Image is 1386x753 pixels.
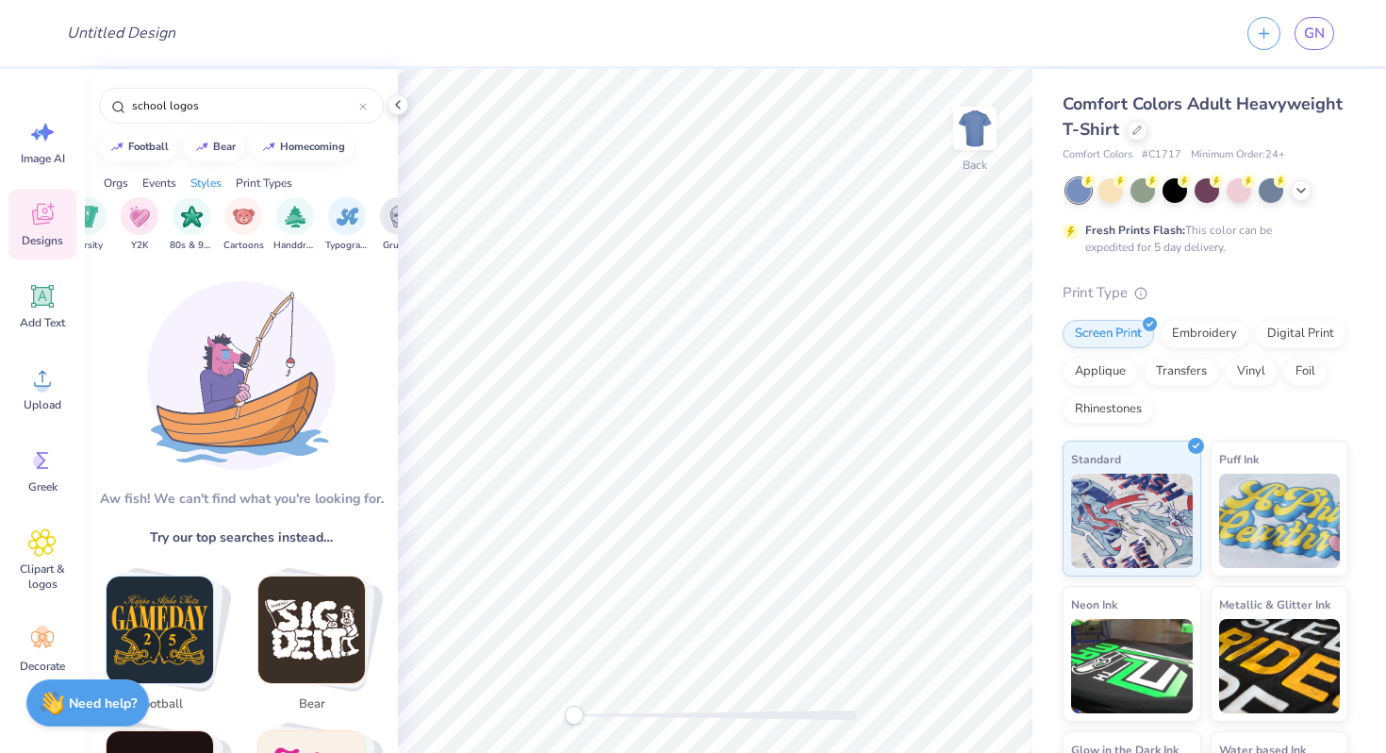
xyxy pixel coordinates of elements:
span: Add Text [20,315,65,330]
span: Varsity [74,239,103,253]
img: Standard [1071,474,1193,568]
div: Vinyl [1225,358,1278,386]
button: filter button [170,197,213,253]
div: filter for Cartoons [223,197,264,253]
strong: Need help? [69,694,137,712]
span: Greek [28,479,58,494]
button: filter button [273,197,317,253]
img: Typography Image [337,206,358,227]
button: Stack Card Button football [94,576,237,721]
span: # C1717 [1142,147,1181,163]
img: trend_line.gif [109,142,124,153]
div: Back [963,157,987,174]
img: Metallic & Glitter Ink [1219,619,1341,713]
div: Styles [190,175,222,192]
button: homecoming [251,133,354,161]
span: Designs [22,233,63,248]
div: filter for 80s & 90s [170,197,213,253]
button: filter button [325,197,369,253]
img: bear [258,577,365,683]
img: football [107,577,213,683]
input: Try "Alpha" [130,96,359,115]
div: bear [213,142,236,152]
span: Try our top searches instead… [150,527,333,547]
button: filter button [380,197,418,253]
span: GN [1304,23,1325,44]
span: Neon Ink [1071,594,1117,614]
span: Image AI [21,151,65,166]
img: Varsity Image [77,206,99,227]
div: Foil [1283,358,1328,386]
div: filter for Varsity [69,197,107,253]
div: Applique [1063,358,1138,386]
span: Puff Ink [1219,449,1259,469]
span: Y2K [131,239,148,253]
div: filter for Typography [325,197,369,253]
img: Back [956,109,994,147]
span: Minimum Order: 24 + [1191,147,1285,163]
span: Standard [1071,449,1121,469]
strong: Fresh Prints Flash: [1085,223,1185,238]
span: Handdrawn [273,239,317,253]
button: Stack Card Button bear [246,576,388,721]
div: Transfers [1144,358,1219,386]
div: Aw fish! We can't find what you're looking for. [100,489,384,509]
img: Cartoons Image [233,206,255,227]
img: trend_line.gif [194,142,209,153]
img: trend_line.gif [261,142,276,153]
div: Print Types [236,175,292,192]
div: homecoming [280,142,345,152]
div: filter for Grunge [380,197,418,253]
span: Clipart & logos [11,561,74,592]
img: Handdrawn Image [285,206,305,227]
span: Cartoons [223,239,264,253]
span: bear [281,695,342,714]
img: Grunge Image [388,206,409,227]
div: football [128,142,169,152]
div: filter for Handdrawn [273,197,317,253]
img: Neon Ink [1071,619,1193,713]
input: Untitled Design [52,14,190,52]
a: GN [1295,17,1334,50]
div: Digital Print [1255,320,1346,348]
span: Metallic & Glitter Ink [1219,594,1330,614]
span: Upload [24,397,61,412]
div: Print Type [1063,282,1348,304]
span: Comfort Colors Adult Heavyweight T-Shirt [1063,92,1343,141]
div: Events [142,175,176,192]
span: Comfort Colors [1063,147,1132,163]
button: filter button [121,197,158,253]
div: Rhinestones [1063,395,1154,424]
span: 80s & 90s [170,239,213,253]
img: Loading... [147,281,336,470]
div: filter for Y2K [121,197,158,253]
button: filter button [223,197,264,253]
span: Decorate [20,659,65,674]
div: Embroidery [1160,320,1249,348]
img: Puff Ink [1219,474,1341,568]
span: football [129,695,190,714]
span: Grunge [383,239,415,253]
span: Typography [325,239,369,253]
button: football [99,133,177,161]
button: bear [184,133,244,161]
button: filter button [69,197,107,253]
img: 80s & 90s Image [181,206,203,227]
div: This color can be expedited for 5 day delivery. [1085,222,1317,256]
img: Y2K Image [129,206,150,227]
div: Screen Print [1063,320,1154,348]
div: Accessibility label [565,706,584,725]
div: Orgs [104,175,128,192]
